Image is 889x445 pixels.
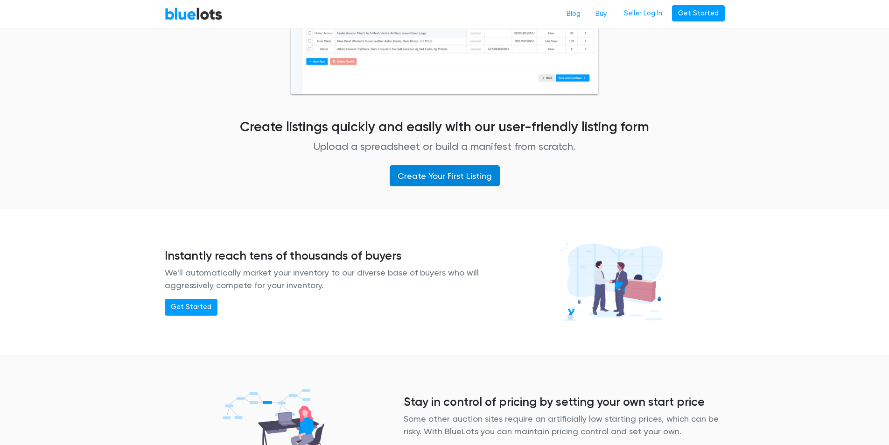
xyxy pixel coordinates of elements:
[165,299,217,316] a: Get Started
[404,395,725,409] h3: Stay in control of pricing by setting your own start price
[618,5,668,22] a: Seller Log In
[588,5,614,23] a: Buy
[212,139,677,154] p: Upload a spreadsheet or build a manifest from scratch.
[404,412,725,438] p: Some other auction sites require an artificially low starting prices, which can be risky. With Bl...
[390,165,500,186] a: Create Your First Listing
[165,7,223,21] a: BlueLots
[212,119,677,135] h2: Create listings quickly and easily with our user-friendly listing form
[165,266,486,291] p: We'll automatically market your inventory to our diverse base of buyers who will aggressively com...
[165,248,486,262] h3: Instantly reach tens of thousands of buyers
[559,5,588,23] a: Blog
[549,235,675,329] img: business_buyers-cfd69abd64898b0651ac148da210bee8ea7754f659c9979d10ce09be390d4898.png
[672,5,725,22] a: Get Started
